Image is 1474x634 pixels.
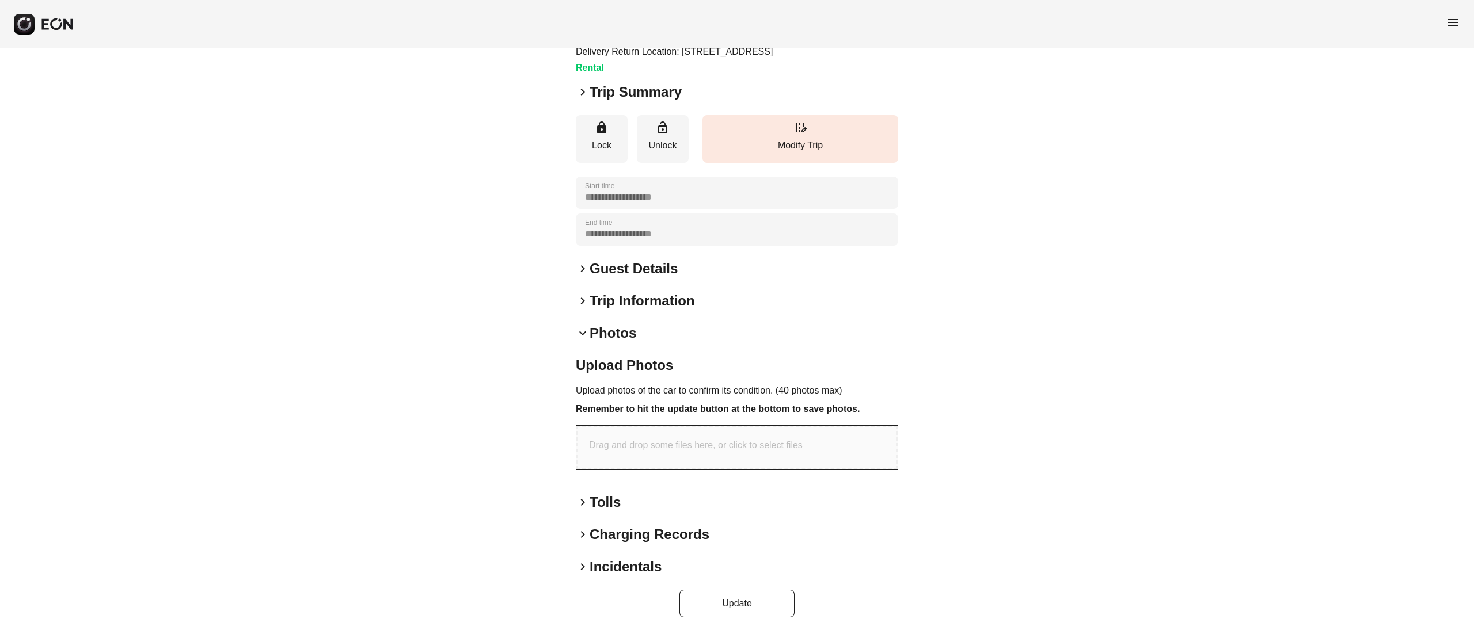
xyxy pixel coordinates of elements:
p: Modify Trip [708,139,892,152]
h3: Remember to hit the update button at the bottom to save photos. [576,402,898,416]
h2: Incidentals [590,557,662,576]
button: Unlock [637,115,689,163]
span: keyboard_arrow_right [576,262,590,276]
p: Upload photos of the car to confirm its condition. (40 photos max) [576,384,898,398]
span: lock_open [656,121,670,135]
span: keyboard_arrow_right [576,495,590,509]
p: Unlock [643,139,683,152]
span: keyboard_arrow_down [576,326,590,340]
button: Update [679,590,795,617]
p: Delivery Return Location: [STREET_ADDRESS] [576,45,773,59]
span: keyboard_arrow_right [576,85,590,99]
h2: Upload Photos [576,356,898,375]
button: Modify Trip [702,115,898,163]
span: lock [595,121,609,135]
span: menu [1446,16,1460,29]
span: keyboard_arrow_right [576,294,590,308]
h2: Trip Summary [590,83,682,101]
h2: Tolls [590,493,621,511]
span: keyboard_arrow_right [576,528,590,541]
h2: Charging Records [590,525,709,544]
h2: Photos [590,324,636,342]
h2: Trip Information [590,292,695,310]
span: edit_road [793,121,807,135]
h2: Guest Details [590,259,678,278]
p: Drag and drop some files here, or click to select files [589,438,803,452]
button: Lock [576,115,628,163]
span: keyboard_arrow_right [576,560,590,574]
p: Lock [582,139,622,152]
h3: Rental [576,61,773,75]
